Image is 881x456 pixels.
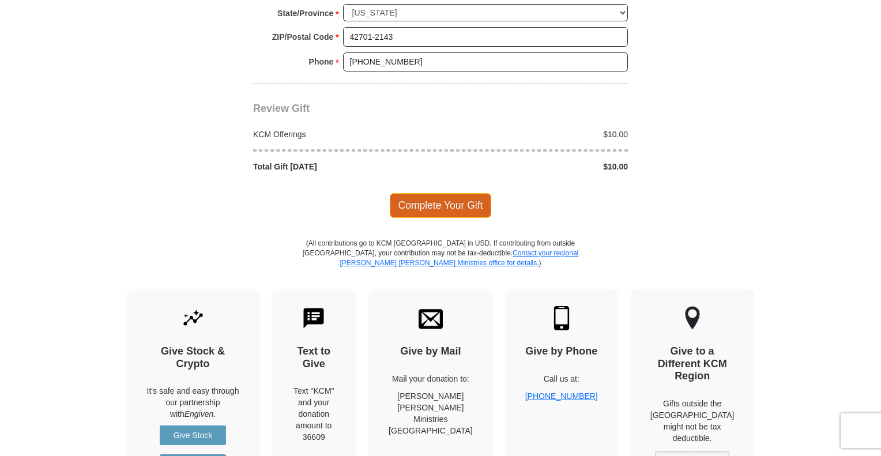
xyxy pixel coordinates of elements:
h4: Give by Mail [389,345,473,358]
img: give-by-stock.svg [181,306,205,330]
p: Mail your donation to: [389,373,473,385]
div: Text "KCM" and your donation amount to 36609 [292,385,337,443]
img: mobile.svg [549,306,574,330]
a: Give Stock [160,425,226,445]
h4: Text to Give [292,345,337,370]
h4: Give Stock & Crypto [147,345,239,370]
div: $10.00 [440,129,634,140]
p: Call us at: [525,373,598,385]
img: envelope.svg [419,306,443,330]
div: $10.00 [440,161,634,172]
h4: Give by Phone [525,345,598,358]
span: Review Gift [253,103,310,114]
div: KCM Offerings [247,129,441,140]
img: other-region [684,306,701,330]
strong: State/Province [277,5,333,21]
i: Engiven. [185,409,216,419]
h4: Give to a Different KCM Region [650,345,735,383]
a: [PHONE_NUMBER] [525,391,598,401]
strong: Phone [309,54,334,70]
p: Gifts outside the [GEOGRAPHIC_DATA] might not be tax deductible. [650,398,735,444]
p: [PERSON_NAME] [PERSON_NAME] Ministries [GEOGRAPHIC_DATA] [389,390,473,436]
p: It's safe and easy through our partnership with [147,385,239,420]
a: Contact your regional [PERSON_NAME] [PERSON_NAME] Ministries office for details. [340,249,578,267]
span: Complete Your Gift [390,193,492,217]
div: Total Gift [DATE] [247,161,441,172]
img: text-to-give.svg [302,306,326,330]
p: (All contributions go to KCM [GEOGRAPHIC_DATA] in USD. If contributing from outside [GEOGRAPHIC_D... [302,239,579,289]
strong: ZIP/Postal Code [272,29,334,45]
